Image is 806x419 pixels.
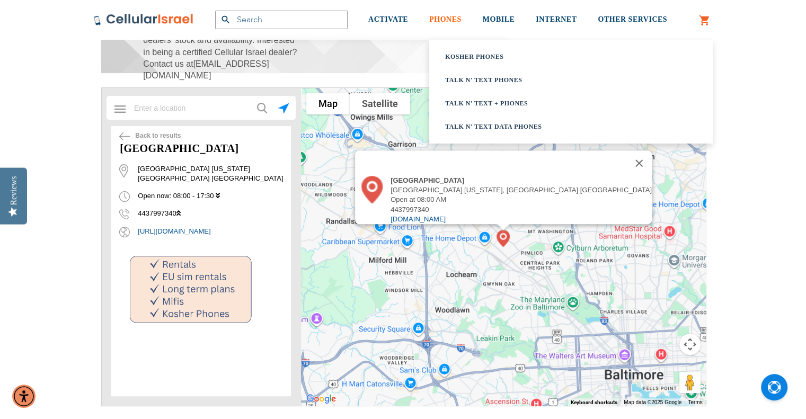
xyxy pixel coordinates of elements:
button: Keyboard shortcuts [571,399,617,406]
span: [GEOGRAPHIC_DATA] [US_STATE], [GEOGRAPHIC_DATA] [GEOGRAPHIC_DATA] [391,186,652,194]
span: INTERNET [536,15,577,23]
span: Open now: 08:00 - 17:30 [138,192,214,200]
input: Search [215,11,348,29]
div: Accessibility Menu [12,385,36,408]
span: ACTIVATE [368,15,408,23]
span: OTHER SERVICES [598,15,667,23]
a: Open this area in Google Maps (opens a new window) [304,392,339,406]
h3: [GEOGRAPHIC_DATA] [111,141,291,156]
a: [DOMAIN_NAME] [391,215,446,223]
span: MOBILE [483,15,515,23]
span: PHONES [429,15,462,23]
img: Store Image [122,251,260,329]
button: Show street map [306,93,350,114]
button: Close [626,150,652,176]
button: Show satellite imagery [350,93,410,114]
div: Open at 08:00 AM [391,195,652,204]
div: [GEOGRAPHIC_DATA] [391,176,652,185]
img: Cellular Israel Logo [93,13,194,26]
input: Enter a location [128,97,276,119]
a: Talk n' Text Phones [445,75,670,85]
a: Talk n' Text + Phones [445,98,670,109]
div: 4437997340 [391,205,652,215]
button: Drag Pegman onto the map to open Street View [679,372,701,393]
span: Back to results [135,131,181,140]
a: Kosher Phones [445,51,670,62]
span: Map data ©2025 Google [624,399,681,405]
span: [GEOGRAPHIC_DATA] [US_STATE] [GEOGRAPHIC_DATA] [GEOGRAPHIC_DATA] [125,164,291,183]
img: Google [304,392,339,406]
button: Map camera controls [679,334,701,355]
a: Terms [688,399,702,405]
span: 4437997340 [119,209,180,217]
div: Reviews [9,176,19,205]
a: Talk n' Text Data Phones [445,121,670,132]
a: [URL][DOMAIN_NAME] [125,227,291,236]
